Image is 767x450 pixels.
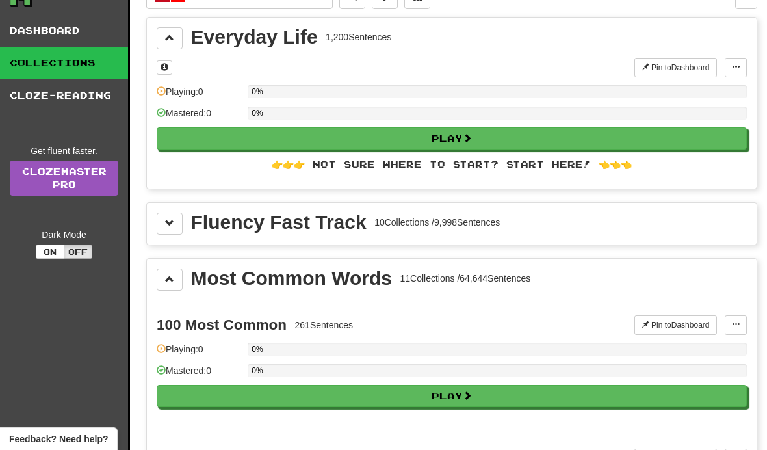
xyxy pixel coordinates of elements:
[191,27,318,47] div: Everyday Life
[191,269,392,288] div: Most Common Words
[10,228,118,241] div: Dark Mode
[634,58,717,77] button: Pin toDashboard
[191,213,367,232] div: Fluency Fast Track
[9,432,108,445] span: Open feedback widget
[157,364,241,386] div: Mastered: 0
[10,161,118,196] a: ClozemasterPro
[157,85,241,107] div: Playing: 0
[326,31,391,44] div: 1,200 Sentences
[295,319,354,332] div: 261 Sentences
[64,245,92,259] button: Off
[157,343,241,364] div: Playing: 0
[36,245,64,259] button: On
[157,127,747,150] button: Play
[374,216,500,229] div: 10 Collections / 9,998 Sentences
[157,107,241,128] div: Mastered: 0
[10,144,118,157] div: Get fluent faster.
[400,272,530,285] div: 11 Collections / 64,644 Sentences
[157,158,747,171] div: 👉👉👉 Not sure where to start? Start here! 👈👈👈
[157,385,747,407] button: Play
[157,317,287,333] div: 100 Most Common
[634,315,717,335] button: Pin toDashboard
